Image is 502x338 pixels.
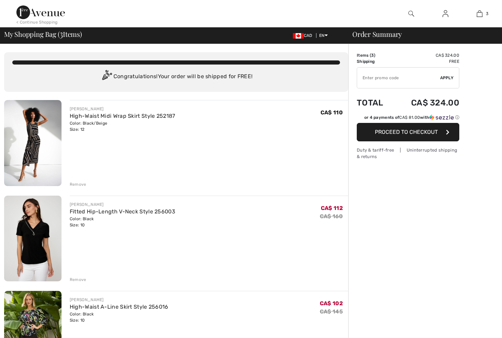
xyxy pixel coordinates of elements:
div: Remove [70,181,86,187]
div: Color: Black/Beige Size: 12 [70,120,175,132]
div: Order Summary [344,31,498,38]
span: Apply [440,75,454,81]
div: or 4 payments of with [364,114,459,121]
img: 1ère Avenue [16,5,65,19]
img: Congratulation2.svg [100,70,113,84]
div: [PERSON_NAME] [70,201,175,208]
div: Duty & tariff-free | Uninterrupted shipping & returns [357,147,459,160]
span: 3 [60,29,63,38]
td: CA$ 324.00 [393,52,459,58]
a: High-Waist Midi Wrap Skirt Style 252187 [70,113,175,119]
div: Color: Black Size: 10 [70,216,175,228]
a: 3 [463,10,496,18]
span: EN [319,33,328,38]
img: Canadian Dollar [293,33,304,39]
span: CA$ 112 [321,205,343,211]
a: Fitted Hip-Length V-Neck Style 256003 [70,208,175,215]
div: Remove [70,277,86,283]
s: CA$ 160 [320,213,343,220]
input: Promo code [357,68,440,88]
img: My Bag [477,10,483,18]
span: CAD [293,33,315,38]
span: CA$ 81.00 [399,115,420,120]
div: Color: Black Size: 10 [70,311,168,323]
div: < Continue Shopping [16,19,58,25]
a: High-Waist A-Line Skirt Style 256016 [70,304,168,310]
span: 3 [371,53,374,58]
span: CA$ 110 [321,109,343,116]
span: My Shopping Bag ( Items) [4,31,82,38]
s: CA$ 145 [320,308,343,315]
a: Sign In [437,10,454,18]
div: Congratulations! Your order will be shipped for FREE! [12,70,340,84]
button: Proceed to Checkout [357,123,459,141]
img: search the website [408,10,414,18]
td: CA$ 324.00 [393,91,459,114]
td: Items ( ) [357,52,393,58]
img: Fitted Hip-Length V-Neck Style 256003 [4,196,62,282]
img: High-Waist Midi Wrap Skirt Style 252187 [4,100,62,186]
td: Free [393,58,459,65]
span: 3 [486,11,488,17]
div: or 4 payments ofCA$ 81.00withSezzle Click to learn more about Sezzle [357,114,459,123]
td: Shipping [357,58,393,65]
span: Proceed to Checkout [375,129,438,135]
img: Sezzle [429,114,454,121]
div: [PERSON_NAME] [70,297,168,303]
td: Total [357,91,393,114]
img: My Info [443,10,448,18]
div: [PERSON_NAME] [70,106,175,112]
span: CA$ 102 [320,300,343,307]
